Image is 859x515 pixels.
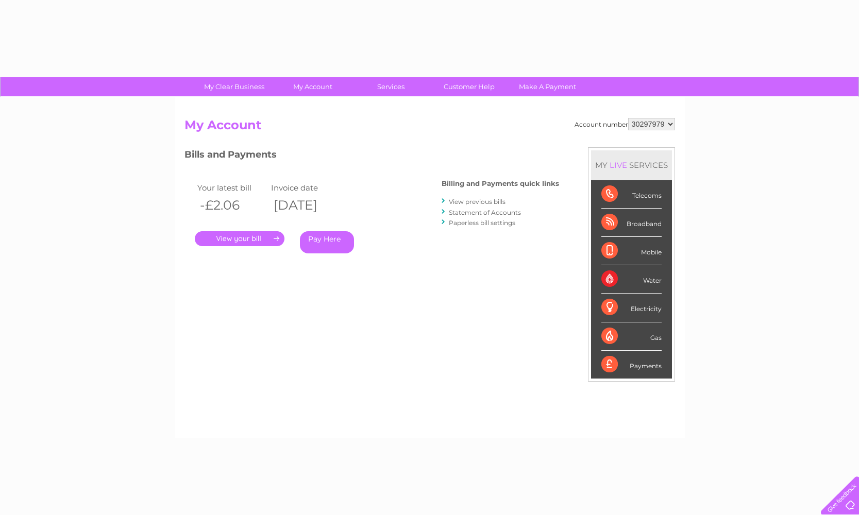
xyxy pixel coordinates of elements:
div: Mobile [601,237,662,265]
td: Your latest bill [195,181,269,195]
div: Water [601,265,662,294]
th: -£2.06 [195,195,269,216]
td: Invoice date [268,181,343,195]
a: Statement of Accounts [449,209,521,216]
h3: Bills and Payments [184,147,559,165]
a: Services [348,77,433,96]
a: Make A Payment [505,77,590,96]
div: Payments [601,351,662,379]
a: Customer Help [427,77,512,96]
div: Account number [575,118,675,130]
div: Broadband [601,209,662,237]
a: Paperless bill settings [449,219,515,227]
div: Telecoms [601,180,662,209]
div: Electricity [601,294,662,322]
a: My Account [270,77,355,96]
h2: My Account [184,118,675,138]
div: LIVE [608,160,629,170]
th: [DATE] [268,195,343,216]
a: View previous bills [449,198,506,205]
a: My Clear Business [192,77,277,96]
a: Pay Here [300,231,354,253]
div: Gas [601,322,662,351]
h4: Billing and Payments quick links [442,180,559,187]
a: . [195,231,284,246]
div: MY SERVICES [591,150,672,180]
